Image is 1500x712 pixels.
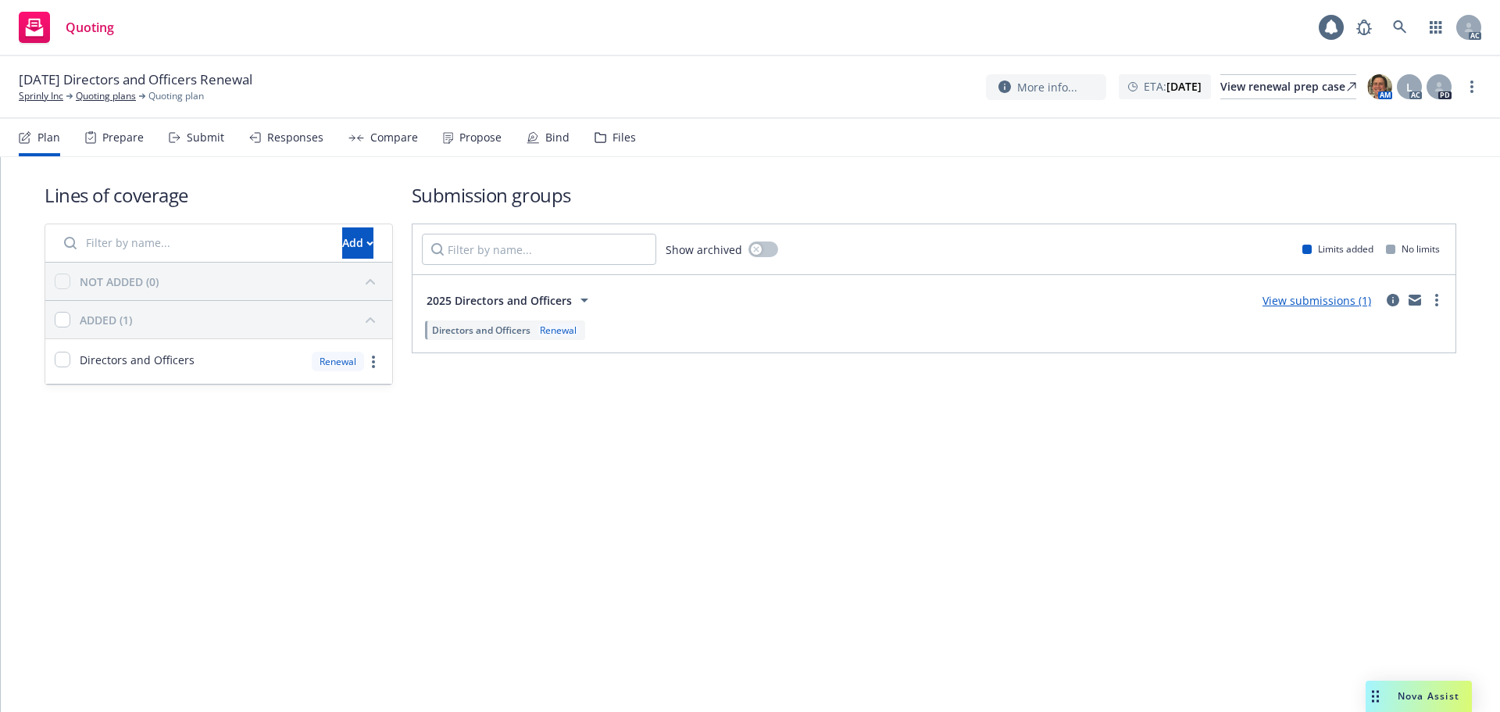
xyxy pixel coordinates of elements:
[80,274,159,290] div: NOT ADDED (0)
[1220,75,1356,98] div: View renewal prep case
[37,131,60,144] div: Plan
[1348,12,1380,43] a: Report a Bug
[1384,291,1402,309] a: circleInformation
[1017,79,1077,95] span: More info...
[612,131,636,144] div: Files
[986,74,1106,100] button: More info...
[1398,689,1459,703] span: Nova Assist
[19,89,63,103] a: Sprinly Inc
[1262,293,1371,308] a: View submissions (1)
[342,227,373,259] button: Add
[148,89,204,103] span: Quoting plan
[19,70,252,89] span: [DATE] Directors and Officers Renewal
[1220,74,1356,99] a: View renewal prep case
[312,352,364,371] div: Renewal
[1302,242,1373,256] div: Limits added
[45,182,393,208] h1: Lines of coverage
[80,312,132,328] div: ADDED (1)
[537,324,580,337] div: Renewal
[1462,77,1481,96] a: more
[102,131,144,144] div: Prepare
[1366,681,1385,712] div: Drag to move
[1420,12,1452,43] a: Switch app
[80,307,383,332] button: ADDED (1)
[666,242,742,258] span: Show archived
[1366,681,1472,712] button: Nova Assist
[55,227,333,259] input: Filter by name...
[1384,12,1416,43] a: Search
[267,131,323,144] div: Responses
[422,284,598,316] button: 2025 Directors and Officers
[1427,291,1446,309] a: more
[80,269,383,294] button: NOT ADDED (0)
[1166,79,1202,94] strong: [DATE]
[187,131,224,144] div: Submit
[422,234,656,265] input: Filter by name...
[459,131,502,144] div: Propose
[412,182,1456,208] h1: Submission groups
[1144,78,1202,95] span: ETA :
[12,5,120,49] a: Quoting
[364,352,383,371] a: more
[1405,291,1424,309] a: mail
[1386,242,1440,256] div: No limits
[370,131,418,144] div: Compare
[80,352,195,368] span: Directors and Officers
[427,292,572,309] span: 2025 Directors and Officers
[1367,74,1392,99] img: photo
[76,89,136,103] a: Quoting plans
[545,131,570,144] div: Bind
[342,228,373,258] div: Add
[66,21,114,34] span: Quoting
[432,324,530,337] span: Directors and Officers
[1406,79,1412,95] span: L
